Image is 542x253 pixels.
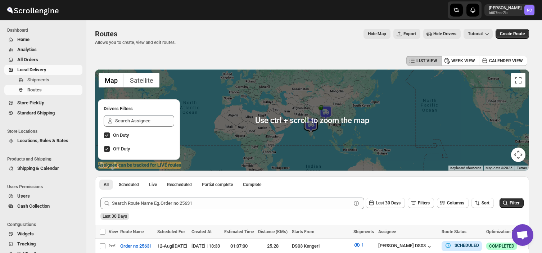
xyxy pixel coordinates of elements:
[113,132,129,138] span: On Duty
[482,200,489,205] span: Sort
[4,229,82,239] button: Widgets
[418,200,430,205] span: Filters
[292,229,314,234] span: Starts From
[510,200,519,205] span: Filter
[500,31,525,37] span: Create Route
[258,243,288,250] div: 25.28
[120,243,152,250] span: Order no 25631
[416,58,437,64] span: LIST VIEW
[4,45,82,55] button: Analytics
[224,229,254,234] span: Estimated Time
[167,182,192,188] span: Rescheduled
[512,224,533,246] a: Open chat
[489,58,523,64] span: CALENDER VIEW
[408,198,434,208] button: Filters
[479,56,527,66] button: CALENDER VIEW
[496,29,529,39] button: Create Route
[97,161,121,171] a: Open this area in Google Maps (opens a new window)
[4,35,82,45] button: Home
[378,229,396,234] span: Assignee
[511,148,525,162] button: Map camera controls
[4,136,82,146] button: Locations, Rules & Rates
[403,31,416,37] span: Export
[243,182,261,188] span: Complete
[464,29,493,39] button: Tutorial
[7,222,83,227] span: Configurations
[363,29,390,39] button: Map action label
[489,243,514,249] span: COMPLETED
[4,201,82,211] button: Cash Collection
[17,231,34,236] span: Widgets
[95,30,117,38] span: Routes
[191,229,212,234] span: Created At
[157,243,187,249] span: 12-Aug | [DATE]
[444,242,479,249] button: SCHEDULED
[511,73,525,87] button: Toggle fullscreen view
[4,75,82,85] button: Shipments
[517,166,527,170] a: Terms
[451,58,475,64] span: WEEK VIEW
[489,11,521,15] p: b607ea-2b
[6,1,60,19] img: ScrollEngine
[17,193,30,199] span: Users
[368,31,386,37] span: Hide Map
[292,243,349,250] div: DS03 Kengeri
[423,29,461,39] button: Hide Drivers
[17,100,44,105] span: Store PickUp
[113,146,130,152] span: Off Duty
[442,229,466,234] span: Route Status
[471,198,494,208] button: Sort
[258,229,288,234] span: Distance (KMs)
[4,191,82,201] button: Users
[103,214,127,219] span: Last 30 Days
[116,240,156,252] button: Order no 25631
[97,161,121,171] img: Google
[484,4,535,16] button: User menu
[349,239,368,251] button: 1
[7,27,83,33] span: Dashboard
[4,85,82,95] button: Routes
[17,241,36,247] span: Tracking
[378,243,433,250] div: [PERSON_NAME] DS03
[27,77,49,82] span: Shipments
[447,200,464,205] span: Columns
[119,182,139,188] span: Scheduled
[104,105,174,112] h2: Drivers Filters
[224,243,254,250] div: 01:07:00
[4,163,82,173] button: Shipping & Calendar
[149,182,157,188] span: Live
[406,56,442,66] button: LIST VIEW
[455,243,479,248] b: SCHEDULED
[485,166,512,170] span: Map data ©2025
[7,128,83,134] span: Store Locations
[112,198,351,209] input: Search Route Name Eg.Order no 25631
[361,242,364,248] span: 1
[527,8,532,13] text: RC
[17,47,37,52] span: Analytics
[17,203,50,209] span: Cash Collection
[109,229,118,234] span: View
[202,182,233,188] span: Partial complete
[4,55,82,65] button: All Orders
[366,198,405,208] button: Last 30 Days
[104,182,109,188] span: All
[99,73,124,87] button: Show street map
[437,198,469,208] button: Columns
[27,87,42,92] span: Routes
[191,243,220,250] div: [DATE] | 13:33
[17,110,55,116] span: Standard Shipping
[98,162,181,169] label: Assignee can be tracked for LIVE routes
[486,229,524,234] span: Optimization Status
[17,37,30,42] span: Home
[99,180,113,190] button: All routes
[7,156,83,162] span: Products and Shipping
[17,138,68,143] span: Locations, Rules & Rates
[468,31,483,36] span: Tutorial
[393,29,420,39] button: Export
[157,229,185,234] span: Scheduled For
[450,166,481,171] button: Keyboard shortcuts
[120,229,144,234] span: Route Name
[353,229,374,234] span: Shipments
[489,5,521,11] p: [PERSON_NAME]
[441,56,479,66] button: WEEK VIEW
